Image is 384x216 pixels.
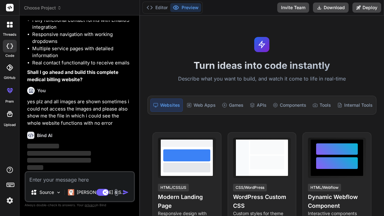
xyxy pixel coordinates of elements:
span: ‌ [27,165,43,170]
h4: Modern Landing Page [158,193,216,210]
span: Choose Project [24,5,62,11]
div: Web Apps [184,99,218,112]
button: Deploy [352,3,381,13]
div: Games [219,99,246,112]
h6: Bind AI [37,132,52,139]
div: CSS/WordPress [233,184,267,191]
p: Source [39,189,54,195]
li: Multiple service pages with detailed information [32,45,134,59]
span: ‌ [27,151,91,156]
div: Tools [310,99,333,112]
span: privacy [85,203,96,207]
img: settings [4,195,15,206]
div: Components [270,99,309,112]
img: icon [123,189,129,195]
img: attachment [113,189,120,196]
button: Editor [144,3,170,12]
label: code [5,53,14,58]
li: Responsive navigation with working dropdowns [32,31,134,45]
span: ‌ [27,144,59,148]
strong: Shall I go ahead and build this complete medical billing website? [27,69,120,82]
button: Preview [170,3,201,12]
p: Describe what you want to build, and watch it come to life in real-time [144,75,380,83]
h6: You [37,87,46,94]
div: Websites [150,99,183,112]
span: ‌ [27,158,91,163]
label: GitHub [4,75,15,81]
button: Download [313,3,349,13]
div: APIs [247,99,269,112]
label: Upload [4,122,16,128]
div: HTML/CSS/JS [158,184,189,191]
h4: Dynamic Webflow Component [308,193,366,210]
div: Internal Tools [335,99,375,112]
li: Real contact functionality to receive emails [32,59,134,67]
label: threads [3,32,16,37]
p: Always double-check its answers. Your in Bind [25,202,135,208]
label: prem [5,99,14,104]
li: Fully functional contact forms with EmailJS integration [32,17,134,31]
h4: WordPress Custom CSS [233,193,291,210]
div: HTML/Webflow [308,184,341,191]
p: [PERSON_NAME] 4 S.. [77,189,124,195]
button: Invite Team [277,3,309,13]
p: yes plz and all images are shown sometimes i could not access the images and please also show me ... [27,98,134,127]
img: Claude 4 Sonnet [68,189,74,195]
img: Pick Models [56,190,61,195]
h1: Turn ideas into code instantly [144,60,380,71]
